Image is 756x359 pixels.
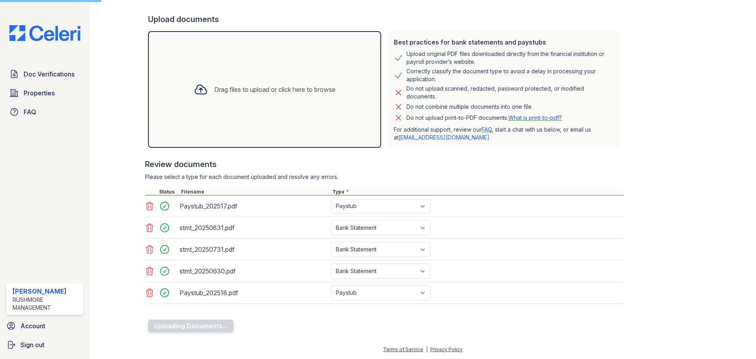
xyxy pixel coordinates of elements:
div: Please select a type for each document uploaded and resolve any errors. [145,173,624,181]
div: Correctly classify the document type to avoid a delay in processing your application. [406,67,614,83]
div: stmt_20250630.pdf [180,265,328,277]
div: Drag files to upload or click here to browse [214,85,335,94]
div: Paystub_202518.pdf [180,286,328,299]
div: Review documents [145,159,624,170]
p: For additional support, review our , start a chat with us below, or email us at [394,126,614,141]
a: Doc Verifications [6,66,83,82]
a: Account [3,318,87,334]
a: Privacy Policy [430,346,463,352]
span: Properties [24,88,55,98]
div: Rushmore Management [13,296,80,312]
span: Sign out [20,340,44,350]
span: Account [20,321,45,331]
a: Sign out [3,337,87,353]
div: Do not upload scanned, redacted, password protected, or modified documents. [406,85,614,100]
div: stmt_20250831.pdf [180,221,328,234]
div: [PERSON_NAME] [13,286,80,296]
a: FAQ [482,126,492,133]
a: Terms of Service [383,346,423,352]
a: Properties [6,85,83,101]
img: CE_Logo_Blue-a8612792a0a2168367f1c8372b55b34899dd931a85d93a1a3d3e32e68fde9ad4.png [3,25,87,41]
p: Do not upload print-to-PDF documents. [406,114,562,122]
div: Paystub_202517.pdf [180,200,328,212]
div: stmt_20250731.pdf [180,243,328,256]
a: FAQ [6,104,83,120]
div: | [426,346,428,352]
div: Type [331,189,624,195]
div: Filename [180,189,331,195]
div: Status [157,189,180,195]
div: Upload original PDF files downloaded directly from the financial institution or payroll provider’... [406,50,614,66]
span: Doc Verifications [24,69,74,79]
div: Best practices for bank statements and paystubs [394,37,614,47]
a: [EMAIL_ADDRESS][DOMAIN_NAME] [398,134,489,141]
span: FAQ [24,107,36,117]
a: What is print-to-pdf? [508,114,562,121]
button: Uploading Documents... [148,320,233,332]
div: Upload documents [148,14,624,25]
div: Do not combine multiple documents into one file. [406,102,533,112]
